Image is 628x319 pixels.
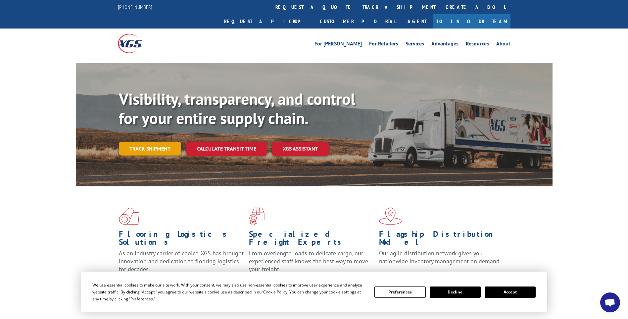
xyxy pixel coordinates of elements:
div: Open chat [600,292,620,312]
a: Track shipment [119,142,181,156]
a: Agent [401,14,433,29]
span: Cookie Policy [263,289,287,295]
span: Our agile distribution network gives you nationwide inventory management on demand. [379,249,501,265]
p: From overlength loads to delicate cargo, our experienced staff knows the best way to move your fr... [249,249,374,279]
div: We use essential cookies to make our site work. With your consent, we may also use non-essential ... [92,282,366,302]
a: Calculate transit time [186,142,267,156]
a: Request a pickup [219,14,315,29]
img: xgs-icon-total-supply-chain-intelligence-red [119,208,139,225]
a: Resources [466,41,489,48]
img: xgs-icon-focused-on-flooring-red [249,208,265,225]
h1: Specialized Freight Experts [249,230,374,249]
img: xgs-icon-flagship-distribution-model-red [379,208,402,225]
a: For Retailers [369,41,398,48]
span: As an industry carrier of choice, XGS has brought innovation and dedication to flooring logistics... [119,249,244,273]
a: Join Our Team [433,14,510,29]
a: For [PERSON_NAME] [314,41,362,48]
h1: Flooring Logistics Solutions [119,230,244,249]
b: Visibility, transparency, and control for your entire supply chain. [119,89,355,128]
a: XGS ASSISTANT [272,142,329,156]
a: Learn More > [379,271,461,279]
a: [PHONE_NUMBER] [118,4,152,10]
a: Advantages [431,41,459,48]
a: Customer Portal [315,14,401,29]
span: Preferences [130,296,153,302]
button: Decline [430,287,481,298]
button: Accept [485,287,536,298]
a: About [496,41,510,48]
div: Cookie Consent Prompt [81,272,547,312]
button: Preferences [374,287,425,298]
a: Services [406,41,424,48]
h1: Flagship Distribution Model [379,230,504,249]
